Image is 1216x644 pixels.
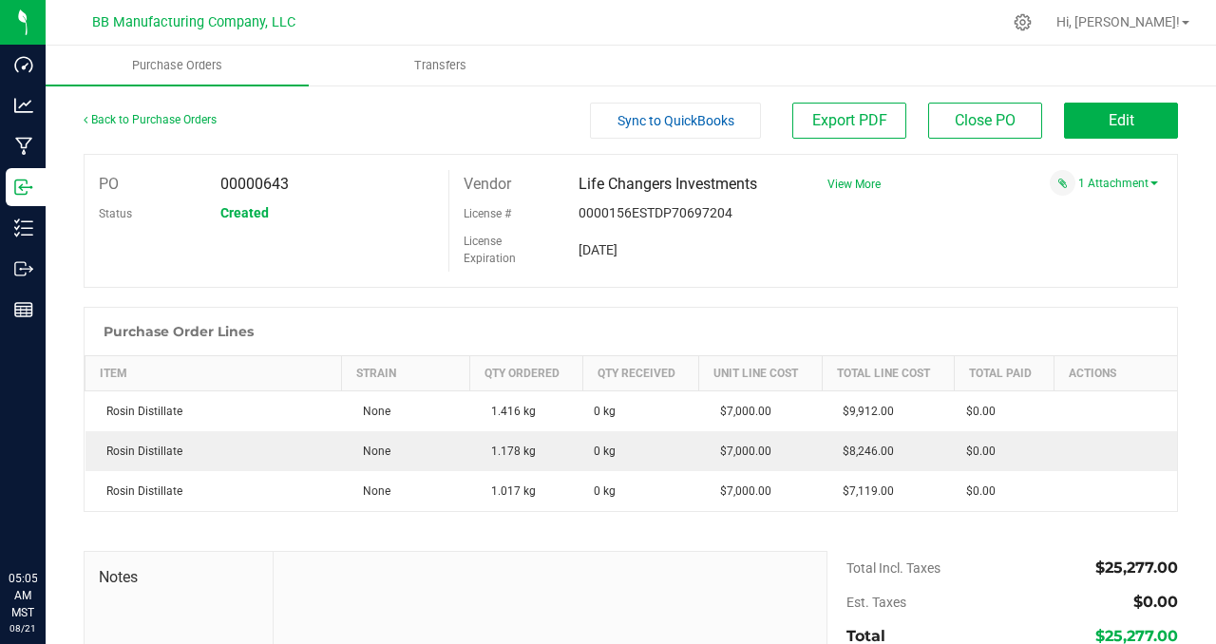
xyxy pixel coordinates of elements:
th: Unit Line Cost [699,356,823,391]
inline-svg: Inventory [14,218,33,237]
span: 0000156ESTDP70697204 [579,205,732,220]
th: Actions [1054,356,1177,391]
span: Transfers [389,57,492,74]
span: Notes [99,566,258,589]
span: None [353,405,390,418]
span: $7,000.00 [711,445,771,458]
inline-svg: Inbound [14,178,33,197]
inline-svg: Dashboard [14,55,33,74]
span: None [353,484,390,498]
span: 00000643 [220,175,289,193]
span: 0 kg [594,443,616,460]
td: $0.00 [955,391,1054,432]
span: Sync to QuickBooks [617,113,734,128]
span: 1.416 kg [482,405,536,418]
iframe: Resource center [19,492,76,549]
a: Transfers [309,46,572,85]
div: Manage settings [1011,13,1035,31]
label: License Expiration [464,233,549,267]
span: Close PO [955,111,1016,129]
span: Total Incl. Taxes [846,560,940,576]
inline-svg: Analytics [14,96,33,115]
label: License # [464,199,511,228]
button: Export PDF [792,103,906,139]
span: BB Manufacturing Company, LLC [92,14,295,30]
span: Edit [1109,111,1134,129]
div: Rosin Distillate [97,483,331,500]
th: Total Paid [955,356,1054,391]
span: $7,000.00 [711,405,771,418]
label: Status [99,199,132,228]
a: Back to Purchase Orders [84,113,217,126]
span: $8,246.00 [833,445,894,458]
span: $9,912.00 [833,405,894,418]
span: Attach a document [1050,170,1075,196]
span: 0 kg [594,483,616,500]
th: Qty Received [582,356,698,391]
td: $0.00 [955,471,1054,511]
button: Edit [1064,103,1178,139]
inline-svg: Reports [14,300,33,319]
span: [DATE] [579,242,617,257]
a: 1 Attachment [1078,177,1158,190]
inline-svg: Outbound [14,259,33,278]
button: Close PO [928,103,1042,139]
span: $0.00 [1133,593,1178,611]
button: Sync to QuickBooks [590,103,761,139]
p: 08/21 [9,621,37,635]
label: PO [99,170,119,199]
span: $7,119.00 [833,484,894,498]
span: Hi, [PERSON_NAME]! [1056,14,1180,29]
th: Strain [342,356,470,391]
inline-svg: Manufacturing [14,137,33,156]
span: 0 kg [594,403,616,420]
p: 05:05 AM MST [9,570,37,621]
a: View More [827,178,881,191]
span: Est. Taxes [846,595,906,610]
span: $25,277.00 [1095,559,1178,577]
span: 1.178 kg [482,445,536,458]
th: Total Line Cost [822,356,954,391]
span: None [353,445,390,458]
th: Qty Ordered [470,356,583,391]
span: 1.017 kg [482,484,536,498]
td: $0.00 [955,431,1054,471]
span: Export PDF [812,111,887,129]
label: Vendor [464,170,511,199]
span: Purchase Orders [106,57,248,74]
div: Rosin Distillate [97,403,331,420]
a: Purchase Orders [46,46,309,85]
div: Rosin Distillate [97,443,331,460]
span: $7,000.00 [711,484,771,498]
span: Created [220,205,269,220]
h1: Purchase Order Lines [104,324,254,339]
th: Item [85,356,342,391]
span: Life Changers Investments [579,175,757,193]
